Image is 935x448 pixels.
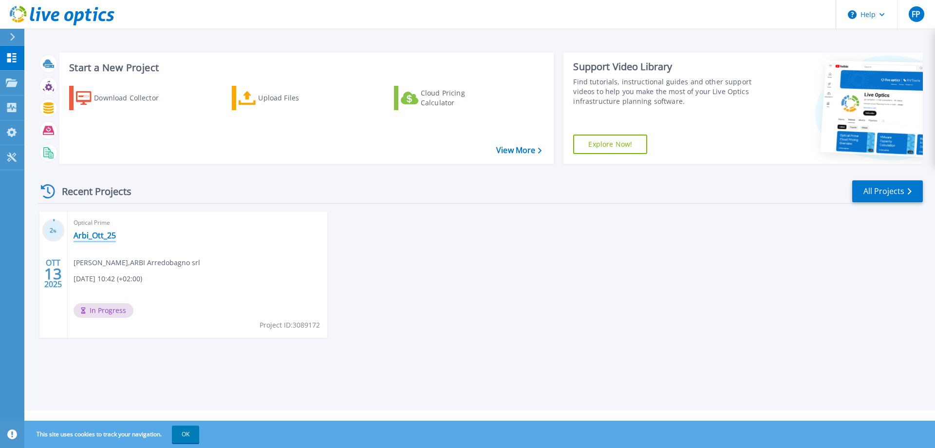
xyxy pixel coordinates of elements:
[74,273,142,284] span: [DATE] 10:42 (+02:00)
[74,217,321,228] span: Optical Prime
[74,303,133,318] span: In Progress
[573,77,756,106] div: Find tutorials, instructional guides and other support videos to help you make the most of your L...
[912,10,920,18] span: FP
[394,86,503,110] a: Cloud Pricing Calculator
[44,270,62,278] span: 13
[172,426,199,443] button: OK
[496,146,542,155] a: View More
[69,86,178,110] a: Download Collector
[573,135,647,154] a: Explore Now!
[27,426,199,443] span: This site uses cookies to track your navigation.
[74,257,200,268] span: [PERSON_NAME] , ARBI Arredobagno srl
[69,62,542,73] h3: Start a New Project
[258,88,336,108] div: Upload Files
[53,228,56,234] span: %
[74,231,116,240] a: Arbi_Ott_25
[573,60,756,73] div: Support Video Library
[42,225,65,236] h3: 2
[260,320,320,331] span: Project ID: 3089172
[852,180,923,202] a: All Projects
[37,179,145,203] div: Recent Projects
[94,88,172,108] div: Download Collector
[421,88,499,108] div: Cloud Pricing Calculator
[44,256,62,292] div: OTT 2025
[232,86,340,110] a: Upload Files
